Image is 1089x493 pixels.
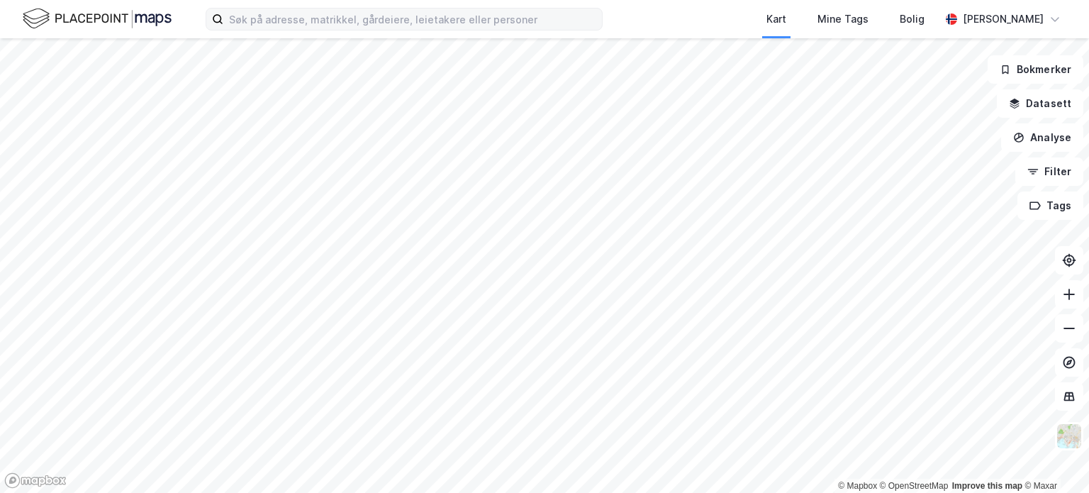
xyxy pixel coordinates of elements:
button: Tags [1017,192,1083,220]
button: Datasett [997,89,1083,118]
a: Improve this map [952,481,1022,491]
button: Bokmerker [988,55,1083,84]
div: Kontrollprogram for chat [1018,425,1089,493]
div: Mine Tags [817,11,869,28]
img: logo.f888ab2527a4732fd821a326f86c7f29.svg [23,6,172,31]
iframe: Chat Widget [1018,425,1089,493]
a: Mapbox homepage [4,472,67,489]
button: Filter [1015,157,1083,186]
a: Mapbox [838,481,877,491]
button: Analyse [1001,123,1083,152]
div: Kart [766,11,786,28]
div: Bolig [900,11,925,28]
a: OpenStreetMap [880,481,949,491]
img: Z [1056,423,1083,450]
div: [PERSON_NAME] [963,11,1044,28]
input: Søk på adresse, matrikkel, gårdeiere, leietakere eller personer [223,9,602,30]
